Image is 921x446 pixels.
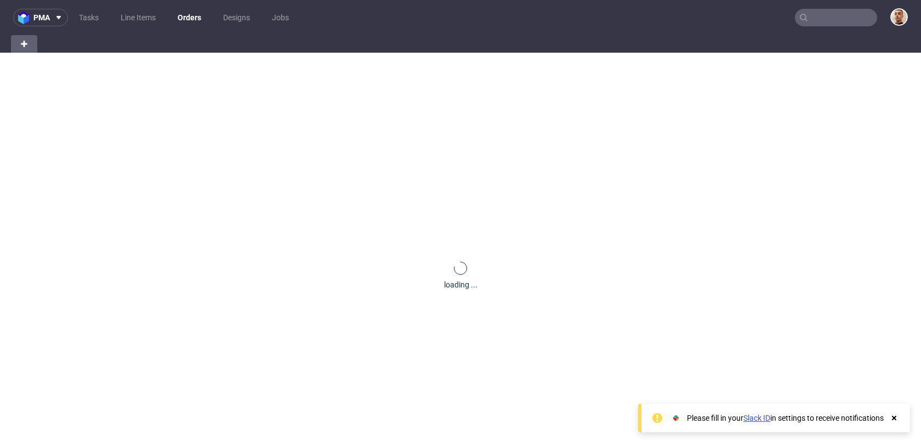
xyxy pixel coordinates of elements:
[18,12,33,24] img: logo
[670,413,681,424] img: Slack
[33,14,50,21] span: pma
[265,9,295,26] a: Jobs
[13,9,68,26] button: pma
[687,413,884,424] div: Please fill in your in settings to receive notifications
[743,414,770,422] a: Slack ID
[217,9,257,26] a: Designs
[72,9,105,26] a: Tasks
[444,279,477,290] div: loading ...
[114,9,162,26] a: Line Items
[891,9,907,25] img: Bartłomiej Leśniczuk
[171,9,208,26] a: Orders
